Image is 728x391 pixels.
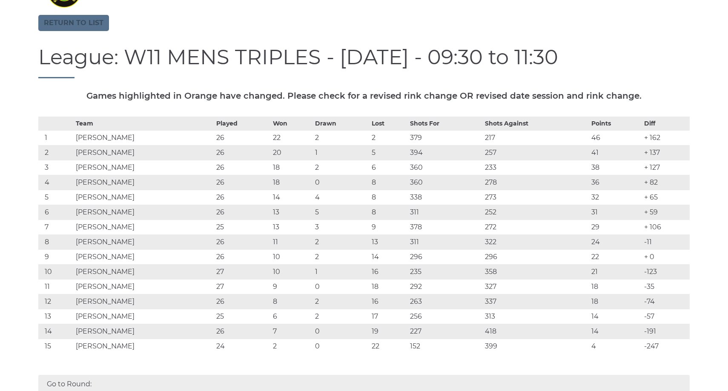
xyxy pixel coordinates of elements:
[589,309,642,324] td: 14
[271,117,312,130] th: Won
[370,160,407,175] td: 6
[74,339,214,354] td: [PERSON_NAME]
[408,339,483,354] td: 152
[271,339,312,354] td: 2
[408,130,483,145] td: 379
[38,324,74,339] td: 14
[214,264,271,279] td: 27
[313,160,370,175] td: 2
[74,175,214,190] td: [PERSON_NAME]
[38,91,690,100] h5: Games highlighted in Orange have changed. Please check for a revised rink change OR revised date ...
[74,145,214,160] td: [PERSON_NAME]
[38,130,74,145] td: 1
[271,190,312,205] td: 14
[38,309,74,324] td: 13
[642,279,690,294] td: -35
[313,130,370,145] td: 2
[483,324,589,339] td: 418
[214,220,271,234] td: 25
[483,160,589,175] td: 233
[483,264,589,279] td: 358
[483,339,589,354] td: 399
[74,279,214,294] td: [PERSON_NAME]
[313,339,370,354] td: 0
[313,234,370,249] td: 2
[214,145,271,160] td: 26
[214,324,271,339] td: 26
[271,249,312,264] td: 10
[483,130,589,145] td: 217
[370,117,407,130] th: Lost
[483,190,589,205] td: 273
[642,205,690,220] td: + 59
[38,145,74,160] td: 2
[483,249,589,264] td: 296
[408,205,483,220] td: 311
[370,294,407,309] td: 16
[370,264,407,279] td: 16
[642,339,690,354] td: -247
[214,279,271,294] td: 27
[74,324,214,339] td: [PERSON_NAME]
[214,309,271,324] td: 25
[271,205,312,220] td: 13
[74,220,214,234] td: [PERSON_NAME]
[38,175,74,190] td: 4
[74,309,214,324] td: [PERSON_NAME]
[38,234,74,249] td: 8
[642,175,690,190] td: + 82
[370,234,407,249] td: 13
[589,220,642,234] td: 29
[483,279,589,294] td: 327
[214,339,271,354] td: 24
[589,294,642,309] td: 18
[408,249,483,264] td: 296
[589,145,642,160] td: 41
[38,46,690,78] h1: League: W11 MENS TRIPLES - [DATE] - 09:30 to 11:30
[483,234,589,249] td: 322
[214,175,271,190] td: 26
[483,117,589,130] th: Shots Against
[642,190,690,205] td: + 65
[408,160,483,175] td: 360
[38,15,109,31] a: Return to list
[408,324,483,339] td: 227
[74,117,214,130] th: Team
[313,324,370,339] td: 0
[74,234,214,249] td: [PERSON_NAME]
[408,117,483,130] th: Shots For
[271,130,312,145] td: 22
[271,234,312,249] td: 11
[370,309,407,324] td: 17
[589,279,642,294] td: 18
[642,294,690,309] td: -74
[74,249,214,264] td: [PERSON_NAME]
[74,264,214,279] td: [PERSON_NAME]
[214,130,271,145] td: 26
[271,220,312,234] td: 13
[408,294,483,309] td: 263
[589,324,642,339] td: 14
[483,145,589,160] td: 257
[38,220,74,234] td: 7
[271,324,312,339] td: 7
[370,324,407,339] td: 19
[408,175,483,190] td: 360
[271,160,312,175] td: 18
[214,249,271,264] td: 26
[74,294,214,309] td: [PERSON_NAME]
[642,234,690,249] td: -11
[589,190,642,205] td: 32
[313,190,370,205] td: 4
[408,220,483,234] td: 378
[408,234,483,249] td: 311
[642,324,690,339] td: -191
[313,279,370,294] td: 0
[370,145,407,160] td: 5
[589,249,642,264] td: 22
[642,160,690,175] td: + 127
[408,145,483,160] td: 394
[589,175,642,190] td: 36
[370,190,407,205] td: 8
[483,205,589,220] td: 252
